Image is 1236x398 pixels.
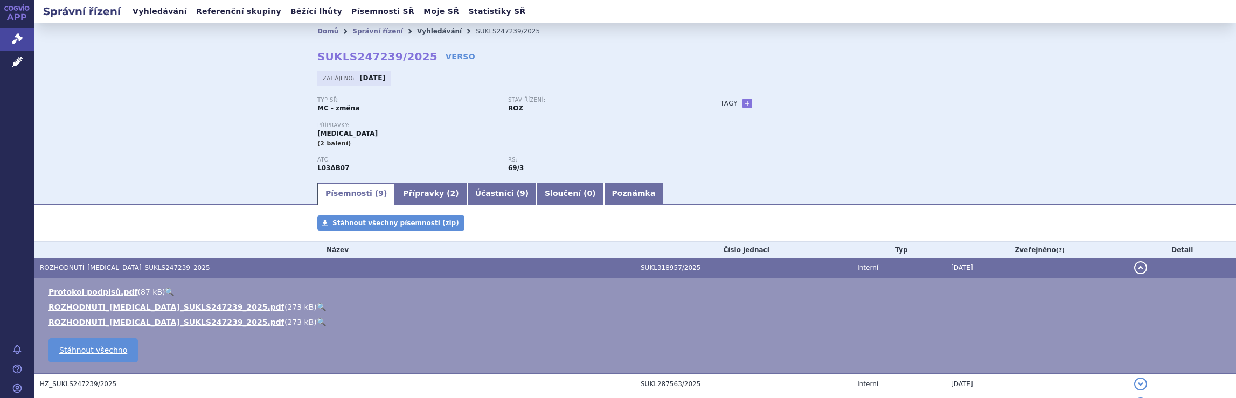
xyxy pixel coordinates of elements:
[1134,378,1147,390] button: detail
[40,380,116,388] span: HZ_SUKLS247239/2025
[742,99,752,108] a: +
[129,4,190,19] a: Vyhledávání
[946,242,1129,258] th: Zveřejněno
[1134,261,1147,274] button: detail
[417,27,462,35] a: Vyhledávání
[317,50,438,63] strong: SUKLS247239/2025
[287,318,314,326] span: 273 kB
[317,164,349,172] strong: INTERFERON BETA-1A
[317,27,338,35] a: Domů
[48,318,284,326] a: ROZHODNUTÍ_[MEDICAL_DATA]_SUKLS247239_2025.pdf
[317,215,464,231] a: Stáhnout všechny písemnosti (zip)
[352,27,403,35] a: Správní řízení
[317,157,497,163] p: ATC:
[1056,247,1065,254] abbr: (?)
[48,302,1225,312] li: ( )
[946,374,1129,394] td: [DATE]
[395,183,467,205] a: Přípravky (2)
[48,287,1225,297] li: ( )
[378,189,384,198] span: 9
[604,183,664,205] a: Poznámka
[587,189,592,198] span: 0
[332,219,459,227] span: Stáhnout všechny písemnosti (zip)
[317,97,497,103] p: Typ SŘ:
[165,288,174,296] a: 🔍
[467,183,537,205] a: Účastníci (9)
[317,122,699,129] p: Přípravky:
[317,140,351,147] span: (2 balení)
[857,380,878,388] span: Interní
[857,264,878,271] span: Interní
[465,4,529,19] a: Statistiky SŘ
[508,157,688,163] p: RS:
[360,74,386,82] strong: [DATE]
[1129,242,1236,258] th: Detail
[141,288,162,296] span: 87 kB
[508,104,523,112] strong: ROZ
[635,374,852,394] td: SUKL287563/2025
[635,242,852,258] th: Číslo jednací
[317,318,326,326] a: 🔍
[48,288,138,296] a: Protokol podpisů.pdf
[720,97,738,110] h3: Tagy
[317,130,378,137] span: [MEDICAL_DATA]
[317,104,359,112] strong: MC - změna
[446,51,475,62] a: VERSO
[348,4,418,19] a: Písemnosti SŘ
[48,303,284,311] a: ROZHODNUTI_[MEDICAL_DATA]_SUKLS247239_2025.pdf
[420,4,462,19] a: Moje SŘ
[48,338,138,362] a: Stáhnout všechno
[317,183,395,205] a: Písemnosti (9)
[287,4,345,19] a: Běžící lhůty
[508,164,524,172] strong: interferony a ostatní léčiva k terapii roztroušené sklerózy, parent.
[193,4,284,19] a: Referenční skupiny
[34,242,635,258] th: Název
[34,4,129,19] h2: Správní řízení
[476,23,554,39] li: SUKLS247239/2025
[520,189,525,198] span: 9
[323,74,357,82] span: Zahájeno:
[317,303,326,311] a: 🔍
[450,189,456,198] span: 2
[852,242,946,258] th: Typ
[946,258,1129,278] td: [DATE]
[287,303,314,311] span: 273 kB
[48,317,1225,327] li: ( )
[537,183,603,205] a: Sloučení (0)
[635,258,852,278] td: SUKL318957/2025
[508,97,688,103] p: Stav řízení:
[40,264,210,271] span: ROZHODNUTÍ_AVONEX_SUKLS247239_2025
